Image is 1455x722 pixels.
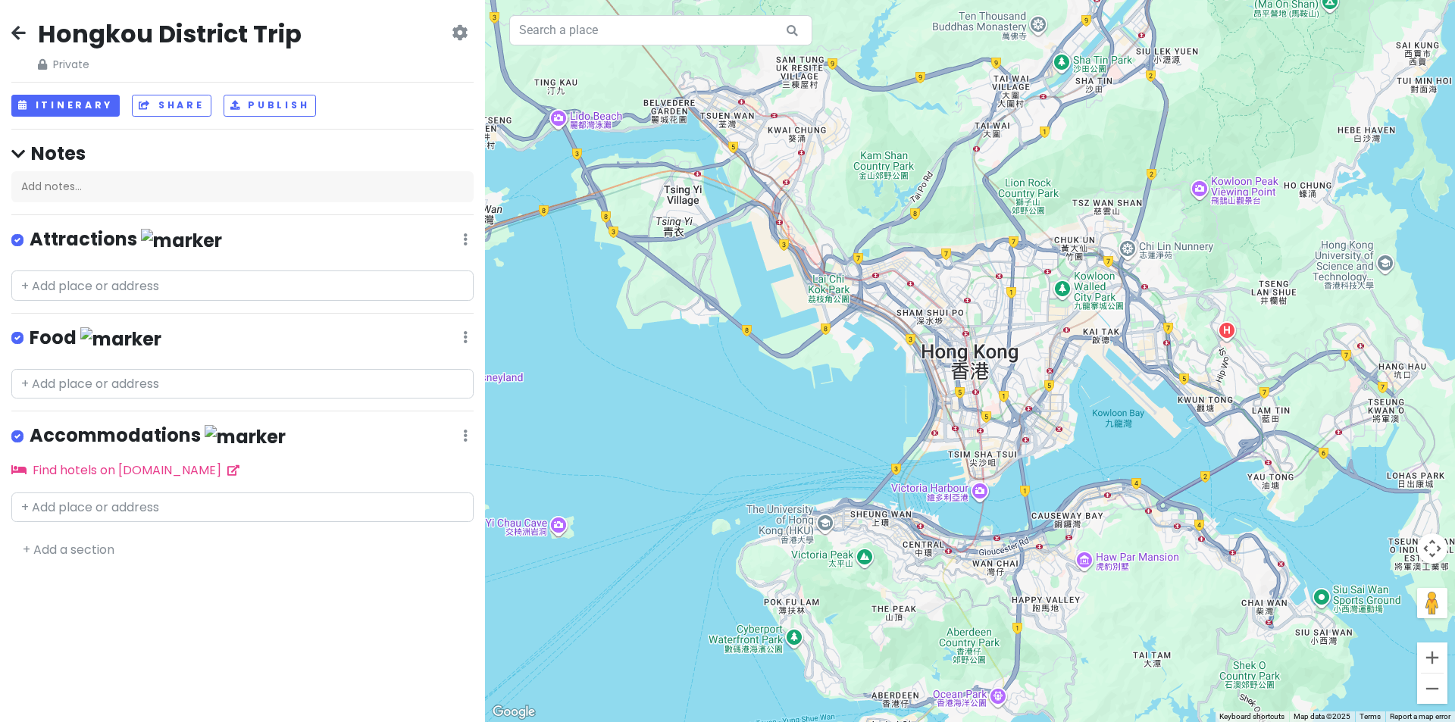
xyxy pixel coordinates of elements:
button: Keyboard shortcuts [1219,711,1284,722]
img: Google [489,702,539,722]
input: + Add place or address [11,270,474,301]
h4: Food [30,326,161,351]
a: Terms (opens in new tab) [1360,712,1381,720]
h4: Notes [11,142,474,165]
h2: Hongkou District Trip [38,18,302,50]
button: Zoom in [1417,642,1447,673]
span: Private [38,56,302,73]
button: Zoom out [1417,674,1447,704]
input: Search a place [509,15,812,45]
h4: Accommodations [30,424,286,449]
button: Drag Pegman onto the map to open Street View [1417,588,1447,618]
div: Add notes... [11,171,474,203]
a: Report a map error [1390,712,1450,720]
input: + Add place or address [11,492,474,523]
img: marker [205,425,286,449]
h4: Attractions [30,227,222,252]
a: Find hotels on [DOMAIN_NAME] [11,461,239,479]
img: marker [80,327,161,351]
a: Open this area in Google Maps (opens a new window) [489,702,539,722]
a: + Add a section [23,541,114,558]
button: Itinerary [11,95,120,117]
button: Share [132,95,211,117]
button: Publish [224,95,317,117]
input: + Add place or address [11,369,474,399]
button: Map camera controls [1417,533,1447,564]
span: Map data ©2025 [1294,712,1350,720]
img: marker [141,229,222,252]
